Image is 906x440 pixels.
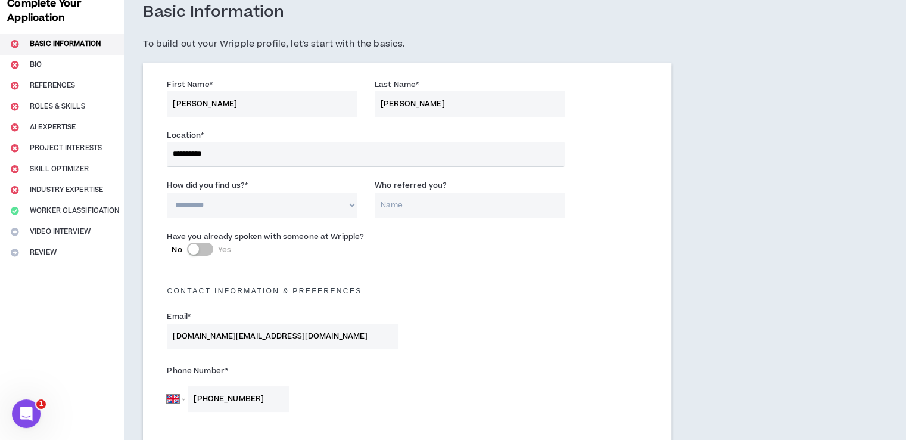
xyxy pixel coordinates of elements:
[36,399,46,409] span: 1
[172,244,182,255] span: No
[375,75,419,94] label: Last Name
[375,176,447,195] label: Who referred you?
[12,399,41,428] iframe: Intercom live chat
[167,361,398,380] label: Phone Number
[158,287,656,295] h5: Contact Information & preferences
[167,75,212,94] label: First Name
[187,243,213,256] button: NoYes
[167,126,204,145] label: Location
[375,91,565,117] input: Last Name
[167,324,398,349] input: Enter Email
[167,227,364,246] label: Have you already spoken with someone at Wripple?
[218,244,231,255] span: Yes
[167,307,191,326] label: Email
[375,193,565,218] input: Name
[167,176,248,195] label: How did you find us?
[143,37,671,51] h5: To build out your Wripple profile, let's start with the basics.
[143,2,284,23] h3: Basic Information
[167,91,357,117] input: First Name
